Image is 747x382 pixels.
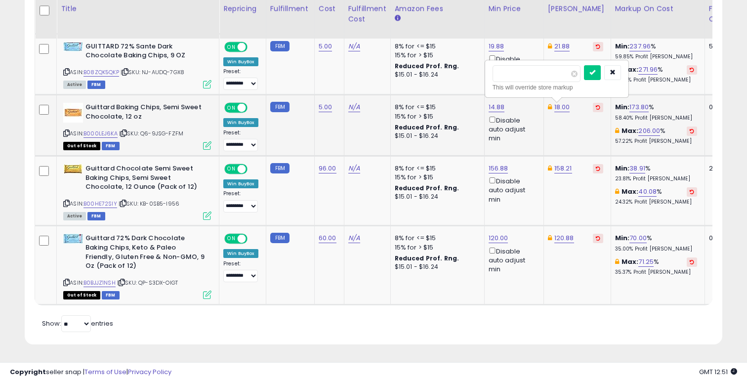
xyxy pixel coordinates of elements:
[554,233,574,243] a: 120.88
[615,199,697,206] p: 24.32% Profit [PERSON_NAME]
[638,65,658,75] a: 271.96
[554,164,572,173] a: 158.21
[223,3,262,14] div: Repricing
[63,212,86,220] span: All listings currently available for purchase on Amazon
[395,42,477,51] div: 8% for <= $15
[615,77,697,84] p: 62.15% Profit [PERSON_NAME]
[84,367,126,377] a: Terms of Use
[87,81,105,89] span: FBM
[319,233,336,243] a: 60.00
[395,3,480,14] div: Amazon Fees
[63,234,211,298] div: ASIN:
[615,234,697,252] div: %
[395,62,459,70] b: Reduced Prof. Rng.
[223,57,258,66] div: Win BuyBox
[246,235,262,243] span: OFF
[225,165,238,173] span: ON
[246,104,262,112] span: OFF
[61,3,215,14] div: Title
[63,81,86,89] span: All listings currently available for purchase on Amazon
[117,279,178,287] span: | SKU: QP-S3DX-OIGT
[10,367,46,377] strong: Copyright
[63,291,100,299] span: All listings that are currently out of stock and unavailable for purchase on Amazon
[395,243,477,252] div: 15% for > $15
[102,291,120,299] span: FBM
[85,42,206,63] b: GUITTARD 72% Sante Dark Chocolate Baking Chips, 9 OZ
[489,102,505,112] a: 14.88
[615,246,697,253] p: 35.00% Profit [PERSON_NAME]
[699,367,737,377] span: 2025-09-18 12:51 GMT
[554,102,570,112] a: 18.00
[270,102,290,112] small: FBM
[119,129,183,137] span: | SKU: Q6-9JSG-FZFM
[615,42,630,51] b: Min:
[223,179,258,188] div: Win BuyBox
[85,103,206,124] b: Guittard Baking Chips, Semi Sweet Chocolate, 12 oz
[83,200,117,208] a: B00HE72SIY
[638,126,660,136] a: 206.00
[223,118,258,127] div: Win BuyBox
[548,3,607,14] div: [PERSON_NAME]
[270,163,290,173] small: FBM
[615,127,697,145] div: %
[83,129,118,138] a: B000LEJ6KA
[395,103,477,112] div: 8% for <= $15
[395,184,459,192] b: Reduced Prof. Rng.
[638,187,657,197] a: 40.08
[83,279,116,287] a: B0BJJZ1NSH
[63,234,83,244] img: 41rSWgLch6L._SL40_.jpg
[395,14,401,23] small: Amazon Fees.
[395,193,477,201] div: $15.01 - $16.24
[489,164,508,173] a: 156.88
[615,138,697,145] p: 57.22% Profit [PERSON_NAME]
[709,234,740,243] div: 0
[270,41,290,51] small: FBM
[638,257,654,267] a: 71.25
[395,173,477,182] div: 15% for > $15
[395,234,477,243] div: 8% for <= $15
[395,112,477,121] div: 15% for > $15
[348,164,360,173] a: N/A
[121,68,184,76] span: | SKU: NJ-AUDQ-7GX8
[395,51,477,60] div: 15% for > $15
[319,3,340,14] div: Cost
[42,319,113,328] span: Show: entries
[622,187,639,196] b: Max:
[548,43,552,49] i: This overrides the store level Dynamic Max Price for this listing
[119,200,179,208] span: | SKU: KB-0SB5-I956
[615,42,697,60] div: %
[629,164,645,173] a: 38.91
[348,102,360,112] a: N/A
[489,42,504,51] a: 19.88
[85,164,206,194] b: Guittard Chocolate Semi Sweet Baking Chips, Semi Sweet Chocolate, 12 Ounce (Pack of 12)
[395,132,477,140] div: $15.01 - $16.24
[83,68,119,77] a: B08ZQK5QKP
[615,103,697,121] div: %
[709,103,740,112] div: 0
[709,164,740,173] div: 20
[223,68,258,90] div: Preset:
[622,65,639,74] b: Max:
[63,42,211,88] div: ASIN:
[246,165,262,173] span: OFF
[128,367,171,377] a: Privacy Policy
[615,53,697,60] p: 59.85% Profit [PERSON_NAME]
[225,235,238,243] span: ON
[348,233,360,243] a: N/A
[319,164,336,173] a: 96.00
[615,164,630,173] b: Min:
[223,249,258,258] div: Win BuyBox
[709,42,740,51] div: 58
[489,233,508,243] a: 120.00
[615,269,697,276] p: 35.37% Profit [PERSON_NAME]
[63,164,211,219] div: ASIN:
[615,65,697,84] div: %
[615,175,697,182] p: 23.81% Profit [PERSON_NAME]
[493,83,621,92] div: This will override store markup
[690,67,694,72] i: Revert to store-level Max Markup
[63,103,211,149] div: ASIN:
[225,104,238,112] span: ON
[223,190,258,212] div: Preset:
[223,129,258,152] div: Preset:
[615,102,630,112] b: Min:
